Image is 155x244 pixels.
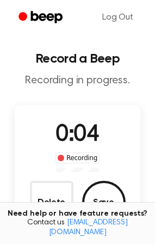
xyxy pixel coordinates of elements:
a: Log Out [91,4,144,30]
p: Recording in progress. [9,74,146,88]
button: Delete Audio Record [30,181,73,224]
button: Save Audio Record [82,181,126,224]
a: [EMAIL_ADDRESS][DOMAIN_NAME] [49,219,128,236]
div: Recording [55,152,100,163]
a: Beep [11,7,72,28]
h1: Record a Beep [9,52,146,65]
span: 0:04 [55,124,99,147]
span: Contact us [7,218,148,237]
